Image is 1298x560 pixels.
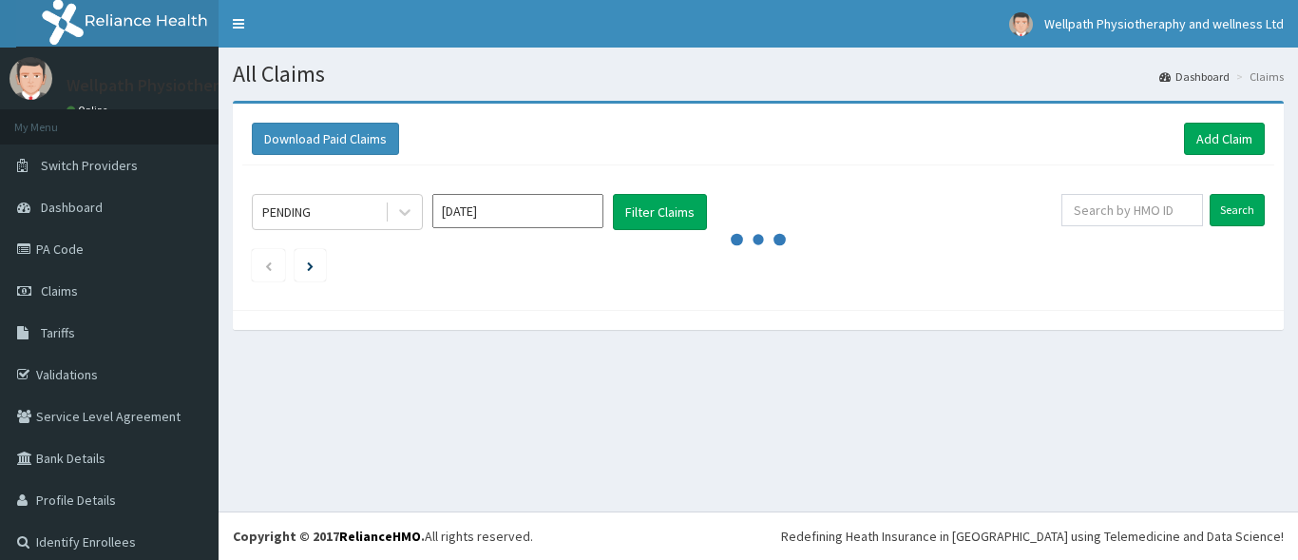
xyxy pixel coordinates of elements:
[233,62,1284,87] h1: All Claims
[1009,12,1033,36] img: User Image
[252,123,399,155] button: Download Paid Claims
[264,257,273,274] a: Previous page
[219,512,1298,560] footer: All rights reserved.
[1210,194,1265,226] input: Search
[730,211,787,268] svg: audio-loading
[1159,68,1230,85] a: Dashboard
[1044,15,1284,32] span: Wellpath Physiotheraphy and wellness Ltd
[67,77,385,94] p: Wellpath Physiotheraphy and wellness Ltd
[262,203,311,222] div: PENDING
[339,528,421,545] a: RelianceHMO
[1061,194,1203,226] input: Search by HMO ID
[307,257,314,274] a: Next page
[67,104,112,117] a: Online
[613,194,707,230] button: Filter Claims
[41,199,103,216] span: Dashboard
[233,528,425,545] strong: Copyright © 2017 .
[41,282,78,299] span: Claims
[10,57,52,100] img: User Image
[1231,68,1284,85] li: Claims
[1184,123,1265,155] a: Add Claim
[41,157,138,174] span: Switch Providers
[41,324,75,341] span: Tariffs
[781,527,1284,546] div: Redefining Heath Insurance in [GEOGRAPHIC_DATA] using Telemedicine and Data Science!
[432,194,603,228] input: Select Month and Year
